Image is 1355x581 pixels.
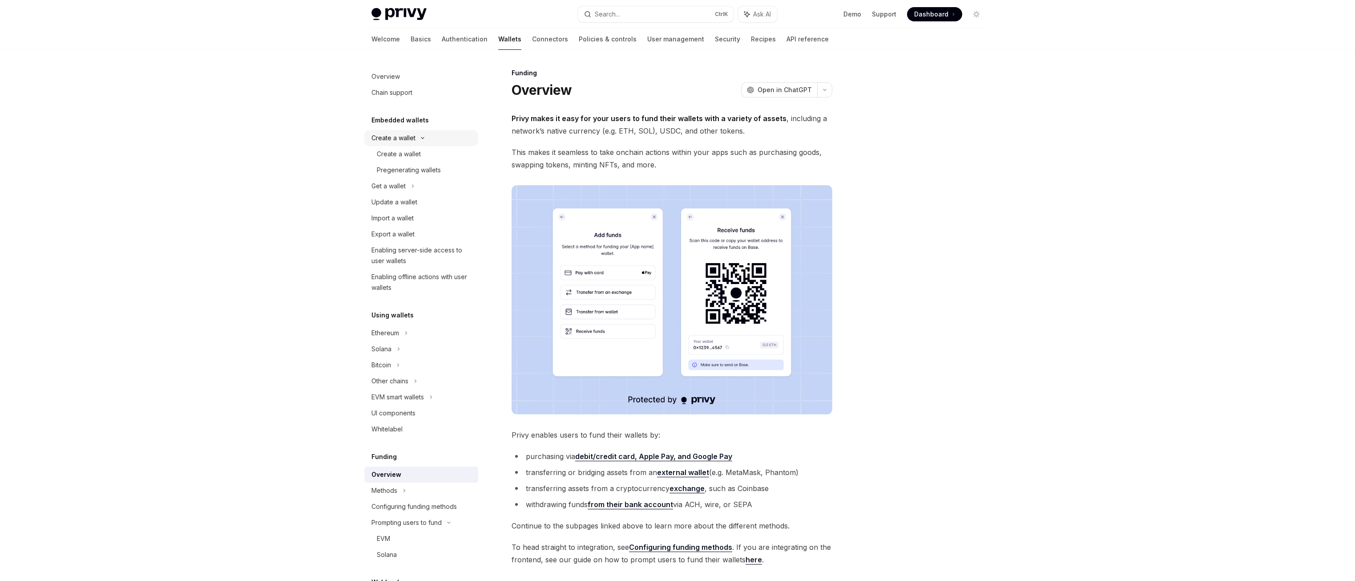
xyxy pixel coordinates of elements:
div: Export a wallet [371,229,415,240]
img: images/Funding.png [512,185,832,414]
h5: Funding [371,451,397,462]
a: Configuring funding methods [629,543,732,552]
a: Enabling offline actions with user wallets [364,269,478,296]
div: Chain support [371,87,412,98]
a: Security [715,28,740,50]
a: Solana [364,547,478,563]
span: Privy enables users to fund their wallets by: [512,429,832,441]
button: Ask AI [738,6,777,22]
a: Authentication [442,28,488,50]
div: Create a wallet [377,149,421,159]
div: Solana [371,344,391,354]
a: Support [872,10,896,19]
li: purchasing via [512,450,832,463]
span: Open in ChatGPT [758,85,812,94]
a: EVM [364,531,478,547]
a: Update a wallet [364,194,478,210]
h1: Overview [512,82,572,98]
button: Toggle dark mode [969,7,984,21]
div: Funding [512,69,832,77]
h5: Using wallets [371,310,414,321]
strong: debit/credit card, Apple Pay, and Google Pay [575,452,732,461]
a: external wallet [657,468,709,477]
a: Create a wallet [364,146,478,162]
strong: external wallet [657,468,709,477]
a: Configuring funding methods [364,499,478,515]
li: withdrawing funds via ACH, wire, or SEPA [512,498,832,511]
a: Chain support [364,85,478,101]
span: Ctrl K [715,11,728,18]
a: Connectors [532,28,568,50]
li: transferring assets from a cryptocurrency , such as Coinbase [512,482,832,495]
div: Pregenerating wallets [377,165,441,175]
a: UI components [364,405,478,421]
div: Overview [371,469,401,480]
a: Basics [411,28,431,50]
a: from their bank account [588,500,673,509]
div: Enabling offline actions with user wallets [371,272,473,293]
div: Import a wallet [371,213,414,223]
a: Import a wallet [364,210,478,226]
li: transferring or bridging assets from an (e.g. MetaMask, Phantom) [512,466,832,479]
a: exchange [669,484,705,493]
div: Configuring funding methods [371,501,457,512]
div: Overview [371,71,400,82]
div: Bitcoin [371,360,391,370]
span: Ask AI [753,10,771,19]
a: Wallets [498,28,521,50]
button: Search...CtrlK [578,6,734,22]
span: To head straight to integration, see . If you are integrating on the frontend, see our guide on h... [512,541,832,566]
strong: exchange [669,484,705,493]
h5: Embedded wallets [371,115,429,126]
a: Pregenerating wallets [364,162,478,178]
a: Export a wallet [364,226,478,242]
a: Demo [843,10,861,19]
div: Other chains [371,376,408,386]
div: UI components [371,408,415,418]
a: debit/credit card, Apple Pay, and Google Pay [575,452,732,461]
span: This makes it seamless to take onchain actions within your apps such as purchasing goods, swappin... [512,146,832,171]
a: Dashboard [907,7,962,21]
button: Open in ChatGPT [741,82,817,98]
div: Whitelabel [371,424,403,435]
a: Recipes [751,28,776,50]
img: light logo [371,8,427,20]
a: Overview [364,467,478,483]
a: Welcome [371,28,400,50]
a: API reference [786,28,829,50]
div: EVM [377,533,390,544]
a: Whitelabel [364,421,478,437]
strong: Privy makes it easy for your users to fund their wallets with a variety of assets [512,114,786,123]
div: Enabling server-side access to user wallets [371,245,473,266]
a: Policies & controls [579,28,637,50]
div: Get a wallet [371,181,406,191]
span: Dashboard [914,10,948,19]
div: EVM smart wallets [371,392,424,402]
a: User management [647,28,704,50]
div: Ethereum [371,328,399,338]
div: Solana [377,549,397,560]
a: Enabling server-side access to user wallets [364,242,478,269]
span: Continue to the subpages linked above to learn more about the different methods. [512,520,832,532]
div: Search... [595,9,620,20]
div: Update a wallet [371,197,417,207]
div: Create a wallet [371,133,415,143]
div: Methods [371,485,397,496]
span: , including a network’s native currency (e.g. ETH, SOL), USDC, and other tokens. [512,112,832,137]
a: here [746,555,762,565]
div: Prompting users to fund [371,517,442,528]
a: Overview [364,69,478,85]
